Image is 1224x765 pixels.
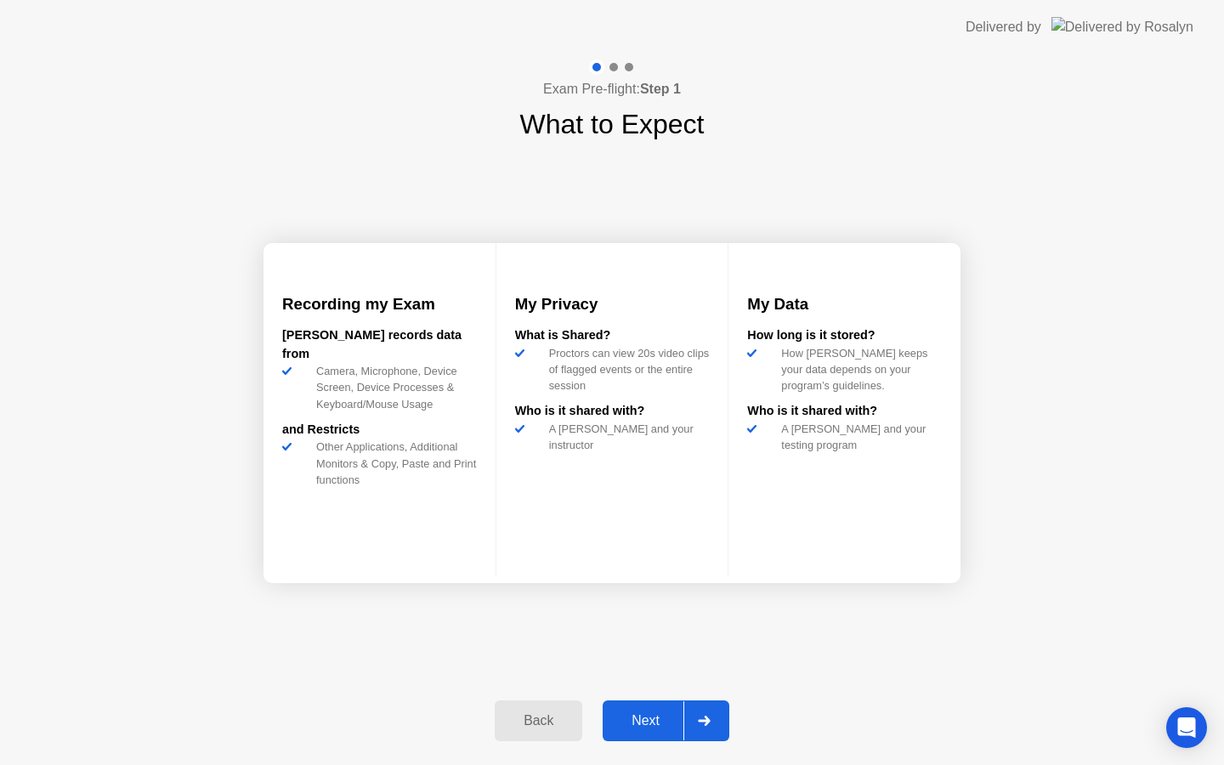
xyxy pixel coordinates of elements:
div: and Restricts [282,421,477,439]
button: Next [603,700,729,741]
div: Proctors can view 20s video clips of flagged events or the entire session [542,345,710,394]
h3: Recording my Exam [282,292,477,316]
div: How long is it stored? [747,326,942,345]
div: What is Shared? [515,326,710,345]
div: Open Intercom Messenger [1166,707,1207,748]
button: Back [495,700,582,741]
img: Delivered by Rosalyn [1051,17,1193,37]
div: A [PERSON_NAME] and your testing program [774,421,942,453]
div: Back [500,713,577,728]
h4: Exam Pre-flight: [543,79,681,99]
div: Delivered by [966,17,1041,37]
b: Step 1 [640,82,681,96]
div: Next [608,713,683,728]
h3: My Data [747,292,942,316]
div: Who is it shared with? [515,402,710,421]
h3: My Privacy [515,292,710,316]
div: [PERSON_NAME] records data from [282,326,477,363]
div: Who is it shared with? [747,402,942,421]
div: Camera, Microphone, Device Screen, Device Processes & Keyboard/Mouse Usage [309,363,477,412]
div: Other Applications, Additional Monitors & Copy, Paste and Print functions [309,439,477,488]
h1: What to Expect [520,104,705,144]
div: A [PERSON_NAME] and your instructor [542,421,710,453]
div: How [PERSON_NAME] keeps your data depends on your program’s guidelines. [774,345,942,394]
